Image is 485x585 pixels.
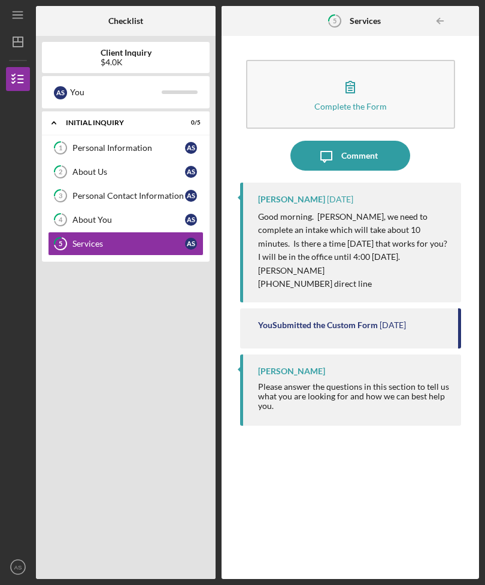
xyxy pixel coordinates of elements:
p: Good morning. [PERSON_NAME], we need to complete an intake which will take about 10 minutes. Is t... [258,210,449,264]
b: Checklist [108,16,143,26]
div: A S [185,214,197,226]
div: [PERSON_NAME] [258,195,325,204]
tspan: 5 [333,17,337,25]
a: 4About YouAS [48,208,204,232]
div: [PERSON_NAME] [258,366,325,376]
div: 0 / 5 [179,119,201,126]
div: Personal Contact Information [72,191,185,201]
div: A S [185,190,197,202]
a: 5ServicesAS [48,232,204,256]
div: Services [72,239,185,248]
div: You Submitted the Custom Form [258,320,378,330]
div: Personal Information [72,143,185,153]
time: 2025-08-15 14:43 [327,195,353,204]
div: About Us [72,167,185,177]
button: Comment [290,141,410,171]
button: Complete the Form [246,60,455,129]
div: Complete the Form [314,102,387,111]
div: A S [185,238,197,250]
text: AS [14,564,22,571]
tspan: 5 [59,240,62,248]
a: 2About UsAS [48,160,204,184]
p: [PERSON_NAME] [258,264,449,277]
b: Services [350,16,381,26]
tspan: 3 [59,192,62,200]
div: A S [185,142,197,154]
a: 3Personal Contact InformationAS [48,184,204,208]
p: [PHONE_NUMBER] direct line [258,277,449,290]
div: Comment [341,141,378,171]
div: A S [54,86,67,99]
b: Client Inquiry [101,48,151,57]
tspan: 4 [59,216,63,224]
div: $4.0K [101,57,151,67]
tspan: 2 [59,168,62,176]
a: 1Personal InformationAS [48,136,204,160]
div: About You [72,215,185,225]
div: Initial Inquiry [66,119,171,126]
button: AS [6,555,30,579]
div: You [70,82,162,102]
tspan: 1 [59,144,62,152]
time: 2025-08-13 21:12 [380,320,406,330]
div: Please answer the questions in this section to tell us what you are looking for and how we can be... [258,382,449,411]
div: A S [185,166,197,178]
